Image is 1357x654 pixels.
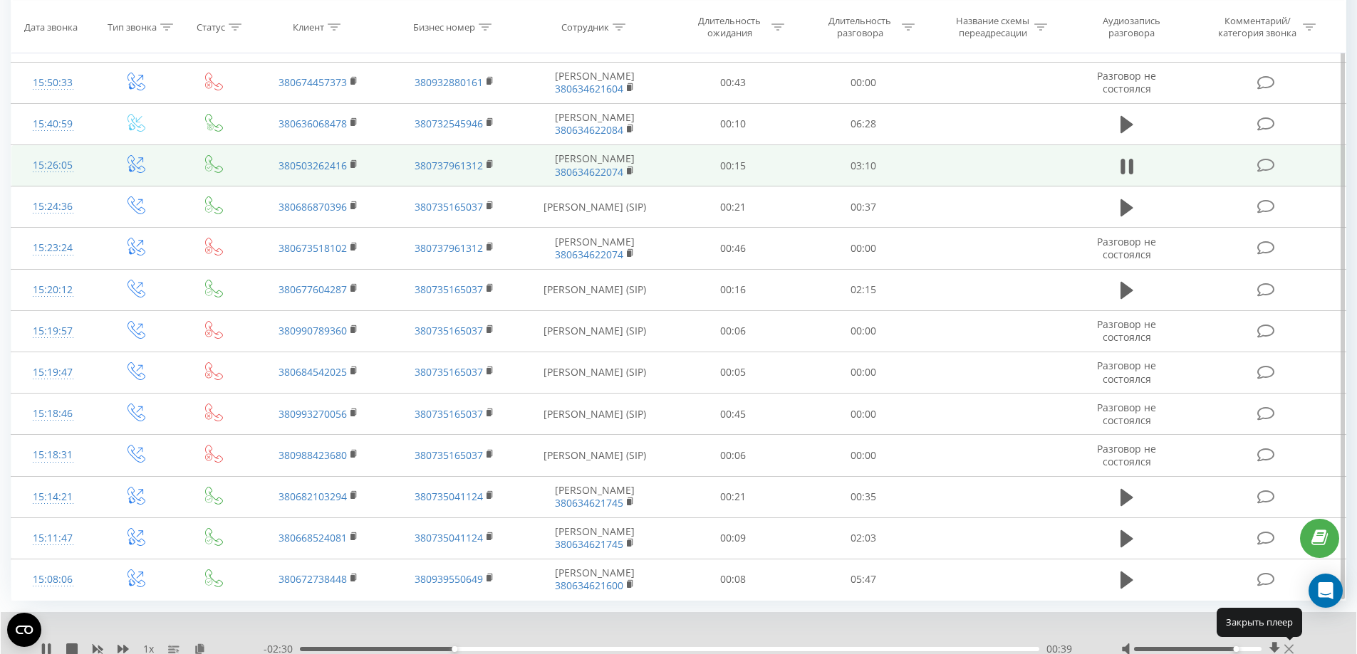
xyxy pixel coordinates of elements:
[26,524,80,552] div: 15:11:47
[955,15,1031,39] div: Название схемы переадресации
[279,365,347,379] a: 380684542025
[668,145,799,186] td: 00:15
[522,62,668,103] td: [PERSON_NAME]
[522,559,668,600] td: [PERSON_NAME]
[522,186,668,228] td: [PERSON_NAME] (SIP)
[668,394,799,435] td: 00:45
[415,572,483,586] a: 380939550649
[279,75,347,89] a: 380674457373
[26,566,80,594] div: 15:08:06
[522,310,668,352] td: [PERSON_NAME] (SIP)
[415,324,483,337] a: 380735165037
[522,269,668,310] td: [PERSON_NAME] (SIP)
[555,496,623,510] a: 380634621745
[1097,359,1156,385] span: Разговор не состоялся
[26,276,80,304] div: 15:20:12
[26,110,80,138] div: 15:40:59
[1097,69,1156,95] span: Разговор не состоялся
[26,152,80,179] div: 15:26:05
[555,537,623,551] a: 380634621745
[279,531,347,544] a: 380668524081
[522,228,668,269] td: [PERSON_NAME]
[668,186,799,228] td: 00:21
[197,21,225,33] div: Статус
[522,352,668,393] td: [PERSON_NAME] (SIP)
[555,82,623,95] a: 380634621604
[415,490,483,503] a: 380735041124
[799,269,929,310] td: 02:15
[279,490,347,503] a: 380682103294
[279,159,347,172] a: 380503262416
[415,283,483,296] a: 380735165037
[279,200,347,213] a: 380686870396
[1097,235,1156,261] span: Разговор не состоялся
[799,517,929,559] td: 02:03
[415,75,483,89] a: 380932880161
[415,241,483,255] a: 380737961312
[668,228,799,269] td: 00:46
[279,283,347,296] a: 380677604287
[799,228,929,269] td: 00:00
[293,21,324,33] div: Клиент
[522,476,668,517] td: [PERSON_NAME]
[26,441,80,469] div: 15:18:31
[1216,15,1299,39] div: Комментарий/категория звонка
[26,359,80,386] div: 15:19:47
[279,407,347,421] a: 380993270056
[799,435,929,476] td: 00:00
[415,448,483,462] a: 380735165037
[555,123,623,137] a: 380634622084
[668,62,799,103] td: 00:43
[26,400,80,428] div: 15:18:46
[799,352,929,393] td: 00:00
[555,579,623,592] a: 380634621600
[7,613,41,647] button: Open CMP widget
[452,646,457,652] div: Accessibility label
[1097,317,1156,344] span: Разговор не состоялся
[555,165,623,179] a: 380634622074
[522,394,668,435] td: [PERSON_NAME] (SIP)
[668,435,799,476] td: 00:06
[26,193,80,221] div: 15:24:36
[668,352,799,393] td: 00:05
[522,103,668,144] td: [PERSON_NAME]
[555,248,623,261] a: 380634622074
[668,517,799,559] td: 00:09
[24,21,78,33] div: Дата звонка
[668,269,799,310] td: 00:16
[415,531,483,544] a: 380735041124
[1097,442,1156,468] span: Разговор не состоялся
[561,21,609,33] div: Сотрудник
[415,365,483,379] a: 380735165037
[1233,646,1239,652] div: Accessibility label
[413,21,475,33] div: Бизнес номер
[26,69,80,97] div: 15:50:33
[415,407,483,421] a: 380735165037
[668,476,799,517] td: 00:21
[799,310,929,352] td: 00:00
[415,117,483,130] a: 380732545946
[668,559,799,600] td: 00:08
[279,448,347,462] a: 380988423680
[1217,608,1302,636] div: Закрыть плеер
[279,117,347,130] a: 380636068478
[279,324,347,337] a: 380990789360
[692,15,768,39] div: Длительность ожидания
[108,21,157,33] div: Тип звонка
[799,394,929,435] td: 00:00
[26,317,80,345] div: 15:19:57
[26,234,80,262] div: 15:23:24
[415,159,483,172] a: 380737961312
[799,186,929,228] td: 00:37
[799,62,929,103] td: 00:00
[799,476,929,517] td: 00:35
[822,15,898,39] div: Длительность разговора
[279,241,347,255] a: 380673518102
[522,517,668,559] td: [PERSON_NAME]
[1097,401,1156,427] span: Разговор не состоялся
[799,145,929,186] td: 03:10
[279,572,347,586] a: 380672738448
[522,145,668,186] td: [PERSON_NAME]
[415,200,483,213] a: 380735165037
[26,483,80,511] div: 15:14:21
